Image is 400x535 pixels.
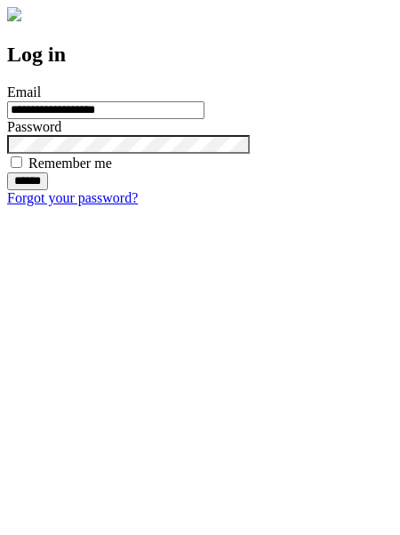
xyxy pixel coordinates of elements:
h2: Log in [7,43,393,67]
a: Forgot your password? [7,190,138,205]
label: Password [7,119,61,134]
img: logo-4e3dc11c47720685a147b03b5a06dd966a58ff35d612b21f08c02c0306f2b779.png [7,7,21,21]
label: Remember me [28,156,112,171]
label: Email [7,84,41,100]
